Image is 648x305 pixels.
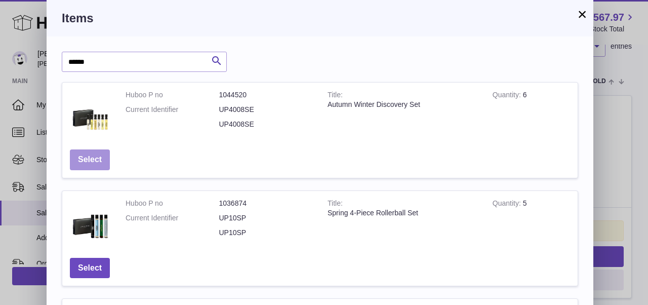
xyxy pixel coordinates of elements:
strong: Title [328,91,343,101]
button: × [576,8,588,20]
strong: Title [328,199,343,210]
dt: Huboo P no [126,199,219,208]
dd: 1044520 [219,90,313,100]
h3: Items [62,10,578,26]
dd: UP4008SE [219,105,313,115]
img: Spring 4-Piece Rollerball Set [70,199,110,239]
strong: Quantity [493,199,523,210]
dt: Current Identifier [126,105,219,115]
td: 6 [485,83,578,142]
img: Autumn Winter Discovery Set [70,90,110,131]
div: Spring 4-Piece Rollerball Set [328,208,477,218]
td: 5 [485,191,578,250]
dd: UP4008SE [219,120,313,129]
dd: UP10SP [219,228,313,238]
dt: Current Identifier [126,213,219,223]
strong: Quantity [493,91,523,101]
div: Autumn Winter Discovery Set [328,100,477,109]
dd: 1036874 [219,199,313,208]
dt: Huboo P no [126,90,219,100]
button: Select [70,149,110,170]
button: Select [70,258,110,279]
dd: UP10SP [219,213,313,223]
